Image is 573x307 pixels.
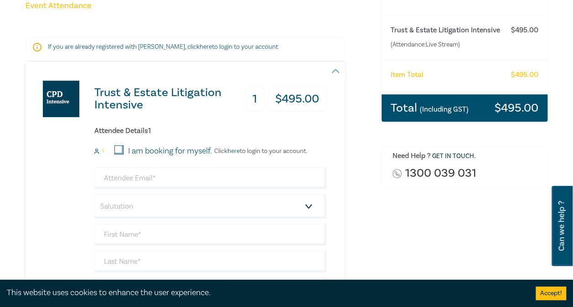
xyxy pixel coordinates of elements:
h3: $ 495.00 [268,87,326,112]
h3: 1 [245,87,264,112]
img: Trust & Estate Litigation Intensive [43,81,79,117]
a: 1300 039 031 [405,167,476,179]
a: Get in touch [432,152,474,160]
a: here [227,147,240,155]
h6: Item Total [391,71,423,79]
a: here [200,43,212,51]
h6: Trust & Estate Litigation Intensive [391,26,502,35]
h5: Event Attendance [26,0,370,11]
h6: Need Help ? . [392,152,541,161]
input: Company [94,277,326,299]
h6: $ 495.00 [511,71,538,79]
h3: Trust & Estate Litigation Intensive [94,87,244,111]
p: If you are already registered with [PERSON_NAME], click to login to your account [48,42,322,51]
input: Last Name* [94,251,326,272]
input: First Name* [94,224,326,246]
input: Attendee Email* [94,167,326,189]
div: This website uses cookies to enhance the user experience. [7,287,522,299]
h6: Attendee Details 1 [94,127,326,135]
h6: $ 495.00 [511,26,538,35]
button: Accept cookies [536,287,566,300]
small: (Including GST) [420,105,469,114]
h3: Total [391,102,469,114]
h3: $ 495.00 [495,102,538,114]
small: 1 [102,148,104,154]
span: Can we help ? [557,191,566,261]
label: I am booking for myself. [128,145,212,157]
small: (Attendance: Live Stream ) [391,40,502,49]
p: Click to login to your account. [212,148,307,155]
